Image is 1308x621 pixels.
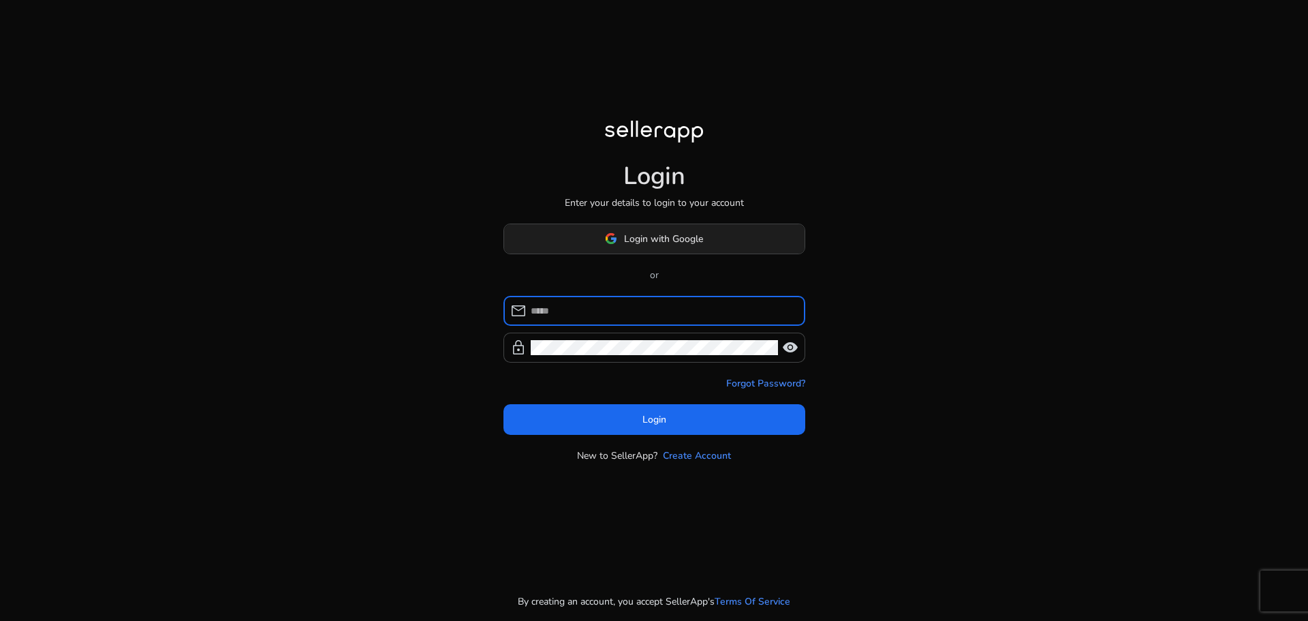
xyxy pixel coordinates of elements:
[503,404,805,435] button: Login
[715,594,790,609] a: Terms Of Service
[726,376,805,391] a: Forgot Password?
[782,339,798,356] span: visibility
[623,162,685,191] h1: Login
[503,268,805,282] p: or
[577,449,657,463] p: New to SellerApp?
[663,449,731,463] a: Create Account
[510,303,527,319] span: mail
[642,412,666,427] span: Login
[624,232,703,246] span: Login with Google
[565,196,744,210] p: Enter your details to login to your account
[510,339,527,356] span: lock
[503,224,805,254] button: Login with Google
[605,232,617,245] img: google-logo.svg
